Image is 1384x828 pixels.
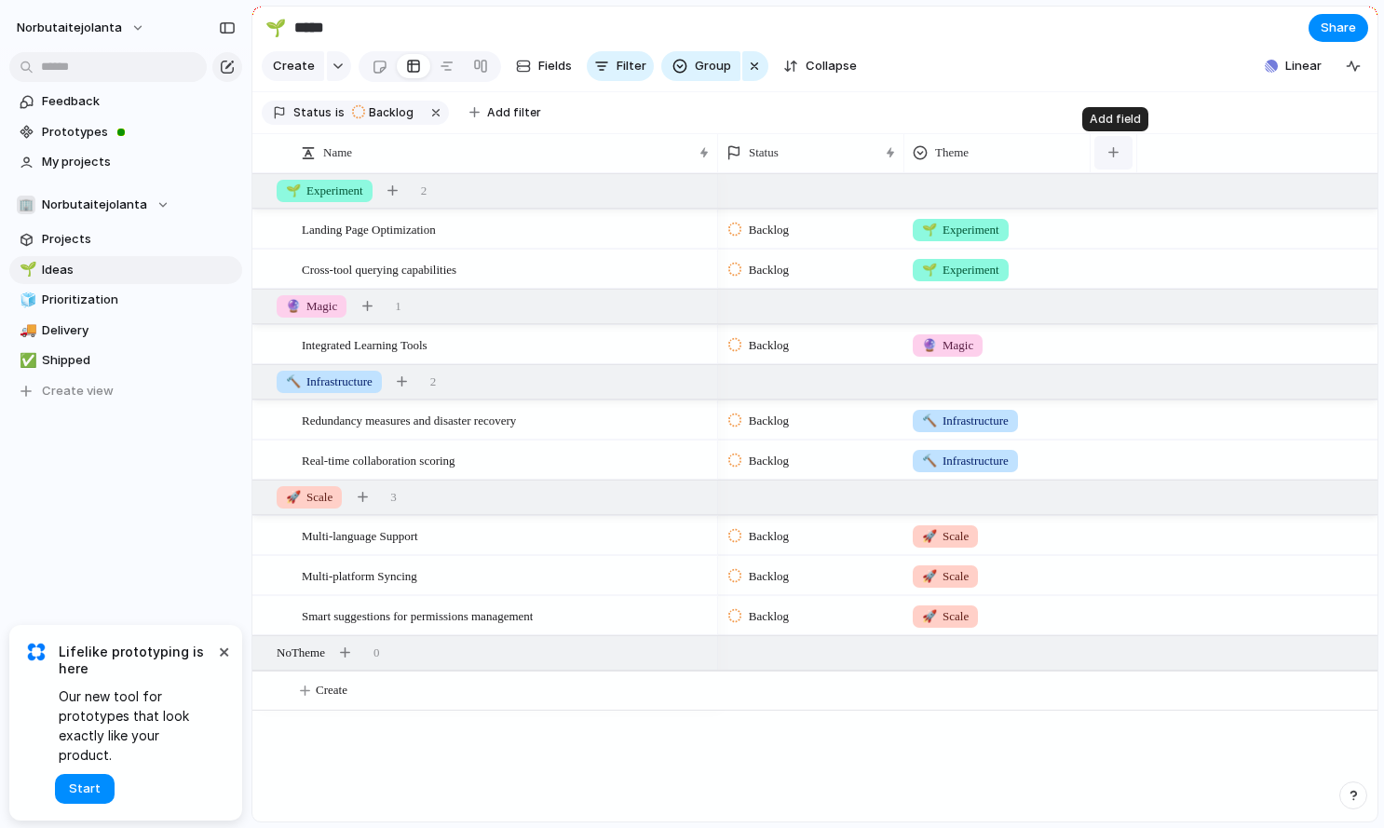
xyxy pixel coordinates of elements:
span: Create [273,57,315,75]
span: Prototypes [42,123,236,142]
span: Fields [538,57,572,75]
button: norbutaitejolanta [8,13,155,43]
button: ✅ [17,351,35,370]
span: Create view [42,382,114,400]
span: 🔮 [286,299,301,313]
a: ✅Shipped [9,346,242,374]
span: Infrastructure [922,452,1009,470]
span: Our new tool for prototypes that look exactly like your product. [59,686,214,765]
span: Multi-language Support [302,524,418,546]
button: 🧊 [17,291,35,309]
div: 🌱 [20,259,33,280]
button: Add filter [458,100,552,126]
button: Collapse [776,51,864,81]
span: Experiment [922,221,999,239]
a: 🧊Prioritization [9,286,242,314]
span: Scale [286,488,332,507]
span: 🚀 [922,609,937,623]
button: Linear [1257,52,1329,80]
span: 3 [390,488,397,507]
span: 2 [430,373,437,391]
span: Backlog [749,412,789,430]
span: 🔨 [922,414,937,428]
span: Group [695,57,731,75]
span: My projects [42,153,236,171]
span: Magic [922,336,973,355]
span: Infrastructure [922,412,1009,430]
span: Backlog [369,104,414,121]
span: Scale [922,607,969,626]
span: Name [323,143,352,162]
button: is [332,102,348,123]
span: Start [69,780,101,798]
span: 🔨 [286,374,301,388]
span: Theme [935,143,969,162]
div: 🌱Ideas [9,256,242,284]
span: is [335,104,345,121]
span: 2 [421,182,427,200]
a: Feedback [9,88,242,115]
a: My projects [9,148,242,176]
div: ✅ [20,350,33,372]
span: Real-time collaboration scoring [302,449,455,470]
button: Dismiss [212,640,235,662]
button: Backlog [346,102,425,123]
div: 🧊 [20,290,33,311]
div: 🌱 [265,15,286,40]
button: Share [1309,14,1368,42]
button: 🌱 [17,261,35,279]
span: Norbutaitejolanta [42,196,147,214]
span: Infrastructure [286,373,373,391]
span: 🌱 [922,263,937,277]
span: 🔨 [922,454,937,468]
span: 🔮 [922,338,937,352]
span: 🚀 [922,569,937,583]
span: Filter [617,57,646,75]
span: Status [293,104,332,121]
span: Backlog [749,607,789,626]
a: Projects [9,225,242,253]
div: 🚚 [20,319,33,341]
span: Experiment [286,182,363,200]
button: Group [661,51,740,81]
span: Backlog [749,261,789,279]
button: 🌱 [261,13,291,43]
span: Ideas [42,261,236,279]
span: Backlog [749,527,789,546]
span: Scale [922,567,969,586]
span: Smart suggestions for permissions management [302,604,533,626]
span: 🚀 [922,529,937,543]
span: Redundancy measures and disaster recovery [302,409,516,430]
span: Landing Page Optimization [302,218,436,239]
a: Prototypes [9,118,242,146]
span: Status [749,143,779,162]
span: Linear [1285,57,1322,75]
a: 🚚Delivery [9,317,242,345]
span: Prioritization [42,291,236,309]
span: Multi-platform Syncing [302,564,417,586]
span: Cross-tool querying capabilities [302,258,456,279]
button: 🏢Norbutaitejolanta [9,191,242,219]
span: 🌱 [922,223,937,237]
span: 🌱 [286,183,301,197]
span: Backlog [749,336,789,355]
span: Backlog [749,452,789,470]
span: Backlog [749,567,789,586]
span: Magic [286,297,337,316]
span: norbutaitejolanta [17,19,122,37]
button: Start [55,774,115,804]
span: Share [1321,19,1356,37]
span: 1 [395,297,401,316]
span: Create [316,681,347,699]
span: Integrated Learning Tools [302,333,427,355]
span: Shipped [42,351,236,370]
span: 🚀 [286,490,301,504]
span: Delivery [42,321,236,340]
div: Add field [1082,107,1148,131]
span: No Theme [277,644,325,662]
span: Lifelike prototyping is here [59,644,214,677]
span: Experiment [922,261,999,279]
